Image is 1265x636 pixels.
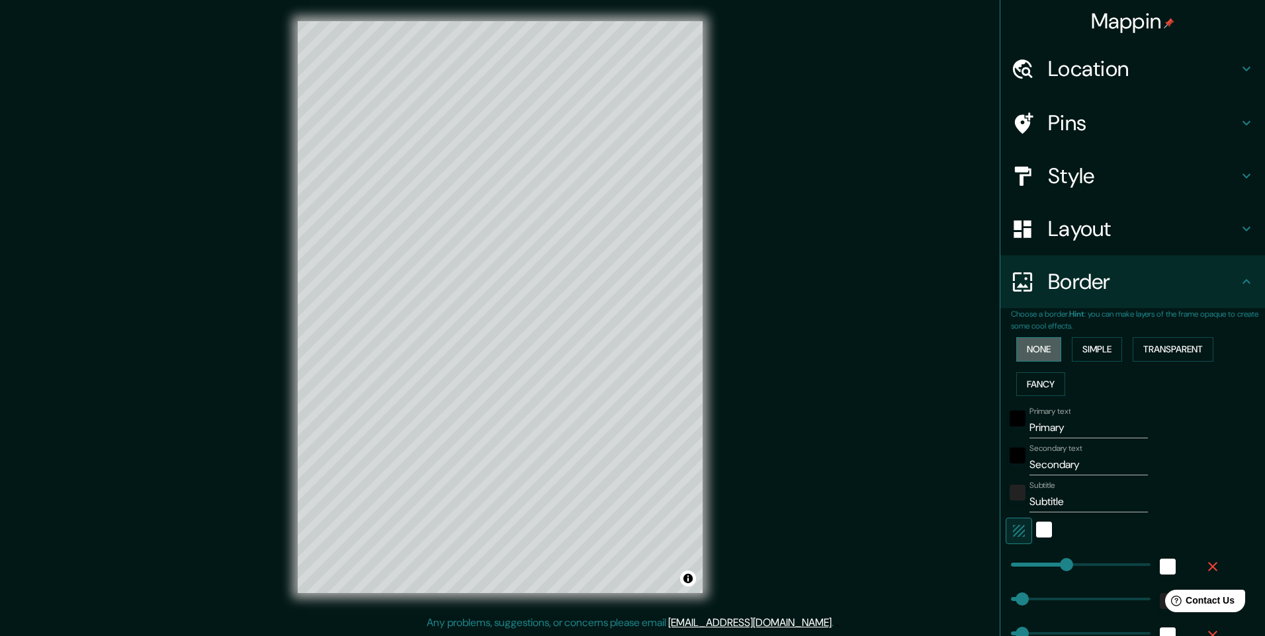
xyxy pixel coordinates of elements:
[1029,480,1055,491] label: Subtitle
[1048,56,1239,82] h4: Location
[1048,268,1239,295] h4: Border
[427,615,834,631] p: Any problems, suggestions, or concerns please email .
[836,615,838,631] div: .
[1029,406,1070,417] label: Primary text
[1133,337,1213,362] button: Transparent
[1036,522,1052,537] button: white
[1048,163,1239,189] h4: Style
[1000,97,1265,149] div: Pins
[1000,42,1265,95] div: Location
[1000,149,1265,202] div: Style
[668,616,832,629] a: [EMAIL_ADDRESS][DOMAIN_NAME]
[1010,448,1025,463] button: black
[1072,337,1122,362] button: Simple
[1000,202,1265,255] div: Layout
[680,571,696,586] button: Toggle attribution
[834,615,836,631] div: .
[1016,337,1061,362] button: None
[1000,255,1265,308] div: Border
[1048,110,1239,136] h4: Pins
[1010,411,1025,426] button: black
[1029,443,1082,454] label: Secondary text
[1147,584,1250,621] iframe: Help widget launcher
[1091,8,1175,34] h4: Mappin
[1016,372,1065,397] button: Fancy
[1010,485,1025,500] button: color-222222
[1048,216,1239,242] h4: Layout
[1069,309,1084,319] b: Hint
[1160,559,1176,575] button: white
[1011,308,1265,332] p: Choose a border. : you can make layers of the frame opaque to create some cool effects.
[1164,18,1174,28] img: pin-icon.png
